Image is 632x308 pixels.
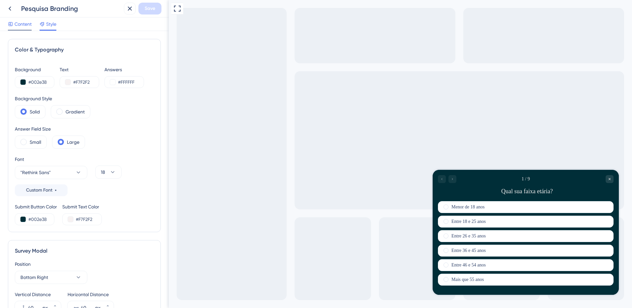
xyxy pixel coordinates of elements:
label: Solid [30,108,40,116]
div: Background [15,66,54,74]
div: Answer Field Size [15,125,85,133]
span: 18 [101,168,105,176]
div: Color & Typography [15,46,154,54]
label: Small [30,138,41,146]
div: Background Style [15,95,90,103]
span: Bottom Right [20,273,48,281]
span: Style [46,20,56,28]
div: Text [60,66,99,74]
div: Pesquisa Branding [21,4,121,13]
span: Content [14,20,32,28]
button: Bottom Right [15,271,87,284]
button: Save [138,3,161,15]
div: Vertical Distance [15,291,61,298]
label: Large [67,138,79,146]
div: Survey Modal [15,247,154,255]
div: Submit Text Color [62,203,102,211]
button: px [49,301,61,308]
label: Gradient [66,108,85,116]
span: "Rethink Sans" [20,169,51,176]
button: "Rethink Sans" [15,166,87,179]
span: Custom Font [26,186,52,194]
div: Font [15,155,87,163]
div: Answers [104,66,144,74]
span: Save [145,5,155,13]
button: 18 [95,166,122,179]
button: Custom Font [15,184,68,196]
div: Horizontal Distance [68,291,114,298]
div: Position [15,260,154,268]
iframe: UserGuiding Survey [264,170,450,295]
button: px [102,301,114,308]
div: Submit Button Color [15,203,57,211]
